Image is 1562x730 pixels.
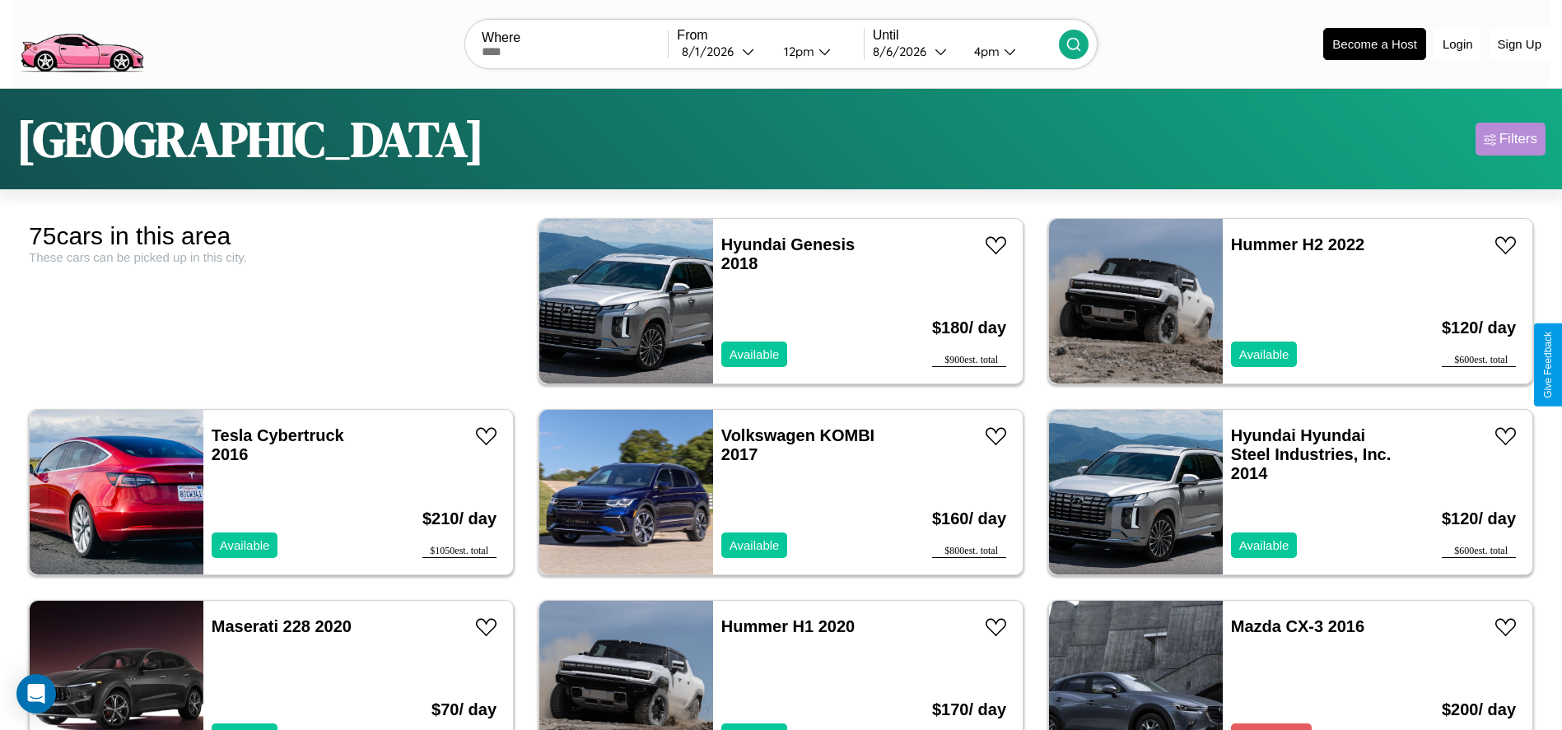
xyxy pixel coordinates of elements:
div: $ 600 est. total [1442,354,1516,367]
p: Available [730,534,780,556]
h1: [GEOGRAPHIC_DATA] [16,105,484,173]
h3: $ 120 / day [1442,493,1516,545]
a: Hummer H2 2022 [1231,235,1364,253]
p: Available [1239,534,1289,556]
a: Tesla Cybertruck 2016 [212,426,344,463]
h3: $ 120 / day [1442,302,1516,354]
a: Hyundai Hyundai Steel Industries, Inc. 2014 [1231,426,1392,482]
h3: $ 180 / day [932,302,1006,354]
p: Available [1239,343,1289,365]
img: logo [12,8,151,77]
button: Become a Host [1323,28,1426,60]
label: Where [482,30,668,45]
button: Sign Up [1490,29,1550,59]
a: Hyundai Genesis 2018 [721,235,855,272]
button: 12pm [771,43,864,60]
div: Open Intercom Messenger [16,674,56,714]
div: 75 cars in this area [29,222,514,250]
a: Hummer H1 2020 [721,617,855,635]
a: Volkswagen KOMBI 2017 [721,426,874,463]
div: 8 / 6 / 2026 [873,44,935,59]
p: Available [730,343,780,365]
div: Give Feedback [1542,332,1554,398]
h3: $ 160 / day [932,493,1006,545]
div: $ 600 est. total [1442,545,1516,558]
div: 12pm [776,44,818,59]
label: From [677,28,863,43]
div: $ 900 est. total [932,354,1006,367]
div: 8 / 1 / 2026 [682,44,742,59]
div: Filters [1499,131,1537,147]
div: $ 1050 est. total [422,545,497,558]
div: 4pm [966,44,1004,59]
label: Until [873,28,1059,43]
p: Available [220,534,270,556]
button: Filters [1476,123,1546,156]
button: 4pm [961,43,1059,60]
a: Mazda CX-3 2016 [1231,617,1364,635]
a: Maserati 228 2020 [212,617,352,635]
h3: $ 210 / day [422,493,497,545]
button: Login [1434,29,1481,59]
div: $ 800 est. total [932,545,1006,558]
div: These cars can be picked up in this city. [29,250,514,264]
button: 8/1/2026 [677,43,770,60]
